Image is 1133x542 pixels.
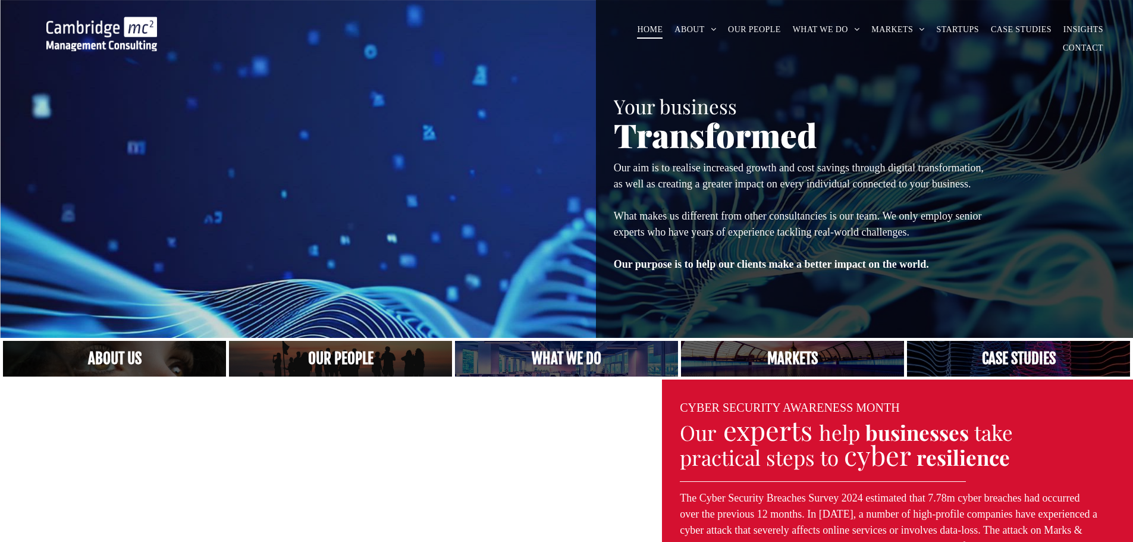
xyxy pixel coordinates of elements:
a: Close up of woman's face, centered on her eyes [3,341,226,377]
a: STARTUPS [931,20,985,39]
a: CONTACT [1057,39,1109,57]
span: Your business [614,93,737,119]
strong: businesses [865,418,969,446]
a: ABOUT [668,20,722,39]
span: Our [680,418,717,446]
strong: resilience [917,443,1010,471]
span: help [819,418,860,446]
font: CYBER SECURITY AWARENESS MONTH [680,401,899,414]
a: WHAT WE DO [787,20,866,39]
a: HOME [631,20,668,39]
span: Transformed [614,112,817,156]
span: cyber [844,437,911,472]
span: What makes us different from other consultancies is our team. We only employ senior experts who h... [614,210,982,238]
a: A yoga teacher lifting his whole body off the ground in the peacock pose [455,341,678,377]
a: CASE STUDIES [985,20,1057,39]
strong: Our purpose is to help our clients make a better impact on the world. [614,258,929,270]
span: Our aim is to realise increased growth and cost savings through digital transformation, as well a... [614,162,984,190]
span: take practical steps to [680,418,1013,472]
a: INSIGHTS [1057,20,1109,39]
a: MARKETS [865,20,930,39]
a: OUR PEOPLE [722,20,787,39]
a: A crowd in silhouette at sunset, on a rise or lookout point [229,341,452,377]
span: experts [723,412,812,447]
img: Go to Homepage [46,17,157,51]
